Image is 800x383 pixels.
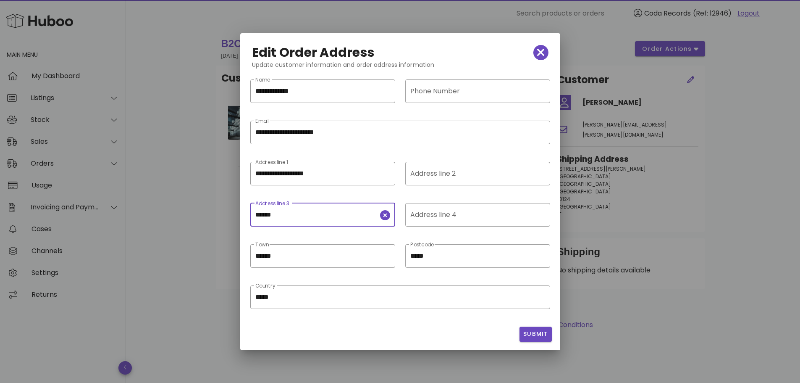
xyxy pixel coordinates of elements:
[380,210,390,220] button: clear icon
[252,46,375,59] h2: Edit Order Address
[523,330,548,338] span: Submit
[255,118,269,124] label: Email
[519,327,552,342] button: Submit
[410,242,434,248] label: Postcode
[255,159,288,166] label: Address line 1
[245,60,555,76] div: Update customer information and order address information
[255,283,275,289] label: Country
[255,201,289,207] label: Address line 3
[255,77,270,83] label: Name
[255,242,269,248] label: Town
